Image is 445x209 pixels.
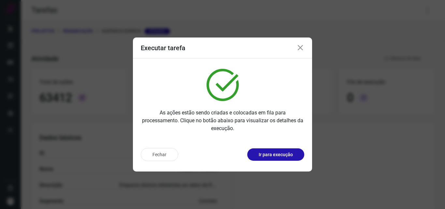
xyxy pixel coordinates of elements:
button: Ir para execução [247,148,304,161]
p: Ir para execução [259,151,293,158]
button: Fechar [141,148,178,161]
h3: Executar tarefa [141,44,185,52]
img: verified.svg [207,69,239,101]
p: As ações estão sendo criadas e colocadas em fila para processamento. Clique no botão abaixo para ... [141,109,304,132]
